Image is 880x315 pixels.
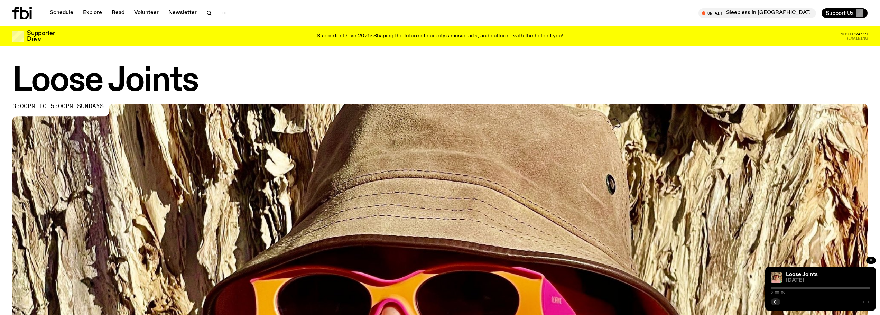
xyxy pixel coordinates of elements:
a: Explore [79,8,106,18]
img: Tyson stands in front of a paperbark tree wearing orange sunglasses, a suede bucket hat and a pin... [771,272,782,283]
span: -:--:-- [856,291,870,294]
span: [DATE] [786,278,870,283]
button: Support Us [822,8,868,18]
p: Supporter Drive 2025: Shaping the future of our city’s music, arts, and culture - with the help o... [317,33,563,39]
a: Loose Joints [786,272,818,277]
h3: Supporter Drive [27,30,55,42]
span: 0:00:00 [771,291,785,294]
span: 10:00:24:19 [841,32,868,36]
a: Newsletter [164,8,201,18]
a: Schedule [46,8,77,18]
span: 3:00pm to 5:00pm sundays [12,104,104,109]
button: On AirSleepless in [GEOGRAPHIC_DATA] [698,8,816,18]
a: Read [108,8,129,18]
a: Volunteer [130,8,163,18]
span: Remaining [846,37,868,40]
span: Support Us [826,10,854,16]
h1: Loose Joints [12,66,868,97]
